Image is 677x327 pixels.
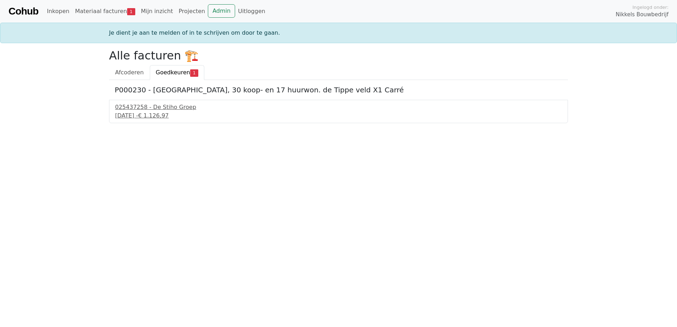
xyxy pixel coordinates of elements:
[176,4,208,18] a: Projecten
[44,4,72,18] a: Inkopen
[115,69,144,76] span: Afcoderen
[138,4,176,18] a: Mijn inzicht
[115,86,562,94] h5: P000230 - [GEOGRAPHIC_DATA], 30 koop- en 17 huurwon. de Tippe veld X1 Carré
[235,4,268,18] a: Uitloggen
[138,112,169,119] span: € 1.126,97
[115,103,562,111] div: 025437258 - De Stiho Groep
[208,4,235,18] a: Admin
[8,3,38,20] a: Cohub
[632,4,669,11] span: Ingelogd onder:
[109,65,150,80] a: Afcoderen
[72,4,138,18] a: Materiaal facturen1
[115,103,562,120] a: 025437258 - De Stiho Groep[DATE] -€ 1.126,97
[109,49,568,62] h2: Alle facturen 🏗️
[156,69,190,76] span: Goedkeuren
[190,69,198,76] span: 1
[150,65,204,80] a: Goedkeuren1
[127,8,135,15] span: 1
[616,11,669,19] span: Nikkels Bouwbedrijf
[115,111,562,120] div: [DATE] -
[105,29,572,37] div: Je dient je aan te melden of in te schrijven om door te gaan.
